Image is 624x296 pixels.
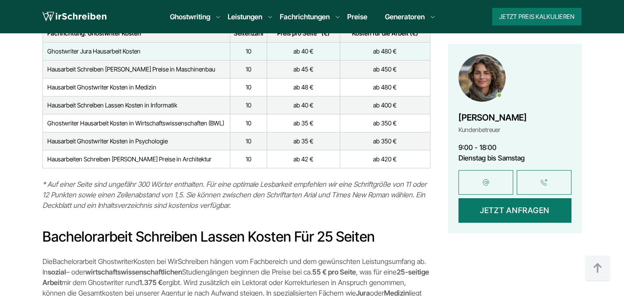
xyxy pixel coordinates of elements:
td: Hausarbeit Ghostwriter Kosten in Psychologie [42,132,230,150]
a: Fachrichtungen [280,11,330,22]
td: ab 450 € [340,60,430,78]
strong: Fachrichtung: Ghostwriter Kosten [47,29,141,37]
td: 10 [230,78,267,96]
img: button top [585,255,611,282]
td: ab 400 € [340,96,430,114]
td: 10 [230,132,267,150]
strong: Kosten für die Arbeit (€) [352,29,418,37]
strong: Seitenzahl [234,29,263,37]
strong: wirtschaftswissenschaftlichen [85,267,182,276]
em: * Auf einer Seite sind ungefähr 300 Wörter enthalten. Für eine optimale Lesbarkeit empfehlen wir ... [42,180,427,210]
td: ab 40 € [267,96,340,114]
a: Ghostwriting [170,11,210,22]
td: ab 480 € [340,42,430,60]
td: ab 42 € [267,150,340,168]
td: ab 48 € [267,78,340,96]
td: Hausarbeiten Schreiben [PERSON_NAME] Preise in Architektur [42,150,230,168]
div: Dienstag bis Samstag [458,152,571,163]
h3: Bachelorarbeit schreiben lassen Kosten für 25 Seiten [42,228,430,246]
div: Kundenbetreuer [458,124,527,135]
strong: sozial [48,267,66,276]
a: Bachelorarbeit Ghostwriter [53,257,134,266]
img: logo wirschreiben [42,10,106,23]
td: ab 45 € [267,60,340,78]
a: Generatoren [385,11,425,22]
td: 10 [230,42,267,60]
img: Maria Kaufman [458,54,506,102]
div: [PERSON_NAME] [458,110,527,124]
a: Leistungen [228,11,262,22]
div: 9:00 - 18:00 [458,142,571,152]
strong: 25-seitige Arbeit [42,267,429,287]
td: Ghostwriter Hausarbeit Kosten in Wirtschaftswissenschaften (BWL) [42,114,230,132]
td: Ghostwriter Jura Hausarbeit Kosten [42,42,230,60]
td: 10 [230,96,267,114]
td: ab 480 € [340,78,430,96]
a: Preise [347,12,367,21]
td: ab 350 € [340,132,430,150]
td: ab 420 € [340,150,430,168]
button: Jetzt Preis kalkulieren [492,8,582,25]
td: ab 40 € [267,42,340,60]
strong: 55 € pro Seite [312,267,356,276]
td: 10 [230,60,267,78]
td: ab 35 € [267,132,340,150]
strong: 1.375 € [139,278,162,287]
button: Jetzt anfragen [458,198,571,222]
td: 10 [230,150,267,168]
td: ab 350 € [340,114,430,132]
td: Hausarbeit Schreiben [PERSON_NAME] Preise in Maschinenbau [42,60,230,78]
strong: Preis pro Seite* (€) [277,29,330,37]
td: 10 [230,114,267,132]
td: Hausarbeit Ghostwriter Kosten in Medizin [42,78,230,96]
td: ab 35 € [267,114,340,132]
td: Hausarbeit Schreiben Lassen Kosten in Informatik [42,96,230,114]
